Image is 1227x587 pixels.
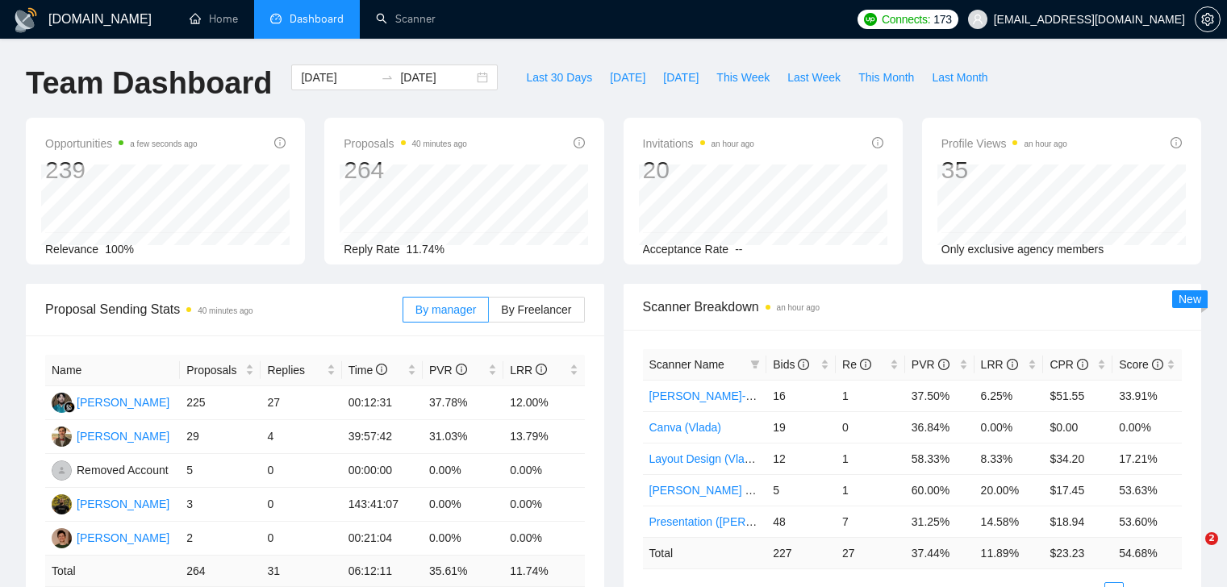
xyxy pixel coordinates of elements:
td: 227 [766,537,836,568]
span: filter [750,360,760,369]
span: user [972,14,983,25]
td: 17.21% [1112,443,1182,474]
td: 0 [836,411,905,443]
button: setting [1195,6,1221,32]
div: 239 [45,155,198,185]
span: to [381,71,394,84]
span: Connects: [882,10,930,28]
time: 40 minutes ago [412,139,467,148]
span: Score [1119,358,1162,371]
span: Re [842,358,871,371]
time: an hour ago [712,139,754,148]
span: Only exclusive agency members [941,243,1104,256]
span: info-circle [1007,359,1018,370]
span: Proposals [344,134,467,153]
span: dashboard [270,13,282,24]
span: Last Month [932,69,987,86]
a: Layout Design (Vlada) [649,452,762,465]
span: setting [1196,13,1220,26]
span: info-circle [860,359,871,370]
td: 5 [180,454,261,488]
td: $ 23.23 [1043,537,1112,568]
td: 0 [261,522,341,556]
span: LRR [510,364,547,377]
span: By Freelancer [501,303,571,316]
td: 2 [180,522,261,556]
span: LRR [981,358,1018,371]
td: 54.68 % [1112,537,1182,568]
span: Bids [773,358,809,371]
div: 264 [344,155,467,185]
span: Relevance [45,243,98,256]
span: 11.74% [407,243,444,256]
time: an hour ago [1024,139,1066,148]
div: [PERSON_NAME] [77,529,169,547]
td: 33.91% [1112,380,1182,411]
span: info-circle [574,137,585,148]
span: info-circle [1152,359,1163,370]
td: 53.63% [1112,474,1182,506]
img: RA [52,460,72,481]
span: Last 30 Days [526,69,592,86]
span: [DATE] [610,69,645,86]
span: Dashboard [290,12,344,26]
img: logo [13,7,39,33]
span: Last Week [787,69,841,86]
span: Proposal Sending Stats [45,299,403,319]
span: info-circle [872,137,883,148]
td: 0.00% [503,488,584,522]
time: a few seconds ago [130,139,197,148]
td: 31.03% [423,420,503,454]
span: Invitations [643,134,754,153]
iframe: Intercom live chat [1172,532,1211,571]
h1: Team Dashboard [26,65,272,102]
td: 11.74 % [503,556,584,587]
img: MI [52,393,72,413]
td: $51.55 [1043,380,1112,411]
span: 173 [933,10,951,28]
span: Profile Views [941,134,1067,153]
td: 27 [261,386,341,420]
img: IK [52,494,72,514]
td: 0 [261,488,341,522]
img: upwork-logo.png [864,13,877,26]
td: 48 [766,506,836,537]
td: 29 [180,420,261,454]
td: 0.00% [423,522,503,556]
td: 27 [836,537,905,568]
td: Total [45,556,180,587]
td: 143:41:07 [342,488,423,522]
div: [PERSON_NAME] [77,495,169,513]
td: 12 [766,443,836,474]
td: 37.44 % [905,537,975,568]
td: 58.33% [905,443,975,474]
span: info-circle [1171,137,1182,148]
span: Proposals [186,361,242,379]
a: [PERSON_NAME]-Side [649,389,769,402]
td: 35.61 % [423,556,503,587]
span: filter [747,352,763,377]
a: setting [1195,13,1221,26]
span: Opportunities [45,134,198,153]
td: 31.25% [905,506,975,537]
span: New [1179,293,1201,306]
td: 1 [836,443,905,474]
a: [PERSON_NAME] consent [649,484,785,497]
td: 53.60% [1112,506,1182,537]
a: MI[PERSON_NAME] [52,395,169,408]
td: $0.00 [1043,411,1112,443]
button: [DATE] [601,65,654,90]
div: [PERSON_NAME] [77,427,169,445]
td: 16 [766,380,836,411]
td: 8.33% [975,443,1044,474]
span: info-circle [456,364,467,375]
td: 0.00% [503,454,584,488]
td: 0.00% [423,454,503,488]
th: Name [45,355,180,386]
button: Last Week [778,65,849,90]
td: 37.78% [423,386,503,420]
td: 6.25% [975,380,1044,411]
a: homeHome [190,12,238,26]
span: PVR [429,364,467,377]
span: CPR [1050,358,1087,371]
